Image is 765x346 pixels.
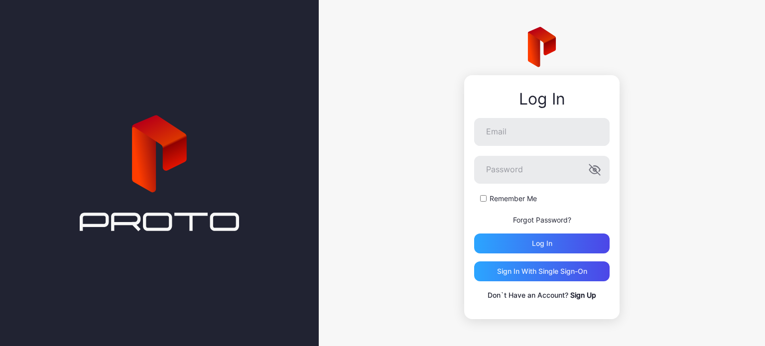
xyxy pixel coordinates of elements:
label: Remember Me [490,194,537,204]
div: Log In [474,90,610,108]
div: Log in [532,239,552,247]
input: Email [474,118,610,146]
button: Password [589,164,601,176]
a: Sign Up [570,291,596,299]
button: Log in [474,233,610,253]
button: Sign in With Single Sign-On [474,261,610,281]
input: Password [474,156,610,184]
a: Forgot Password? [513,216,571,224]
div: Sign in With Single Sign-On [497,267,587,275]
p: Don`t Have an Account? [474,289,610,301]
